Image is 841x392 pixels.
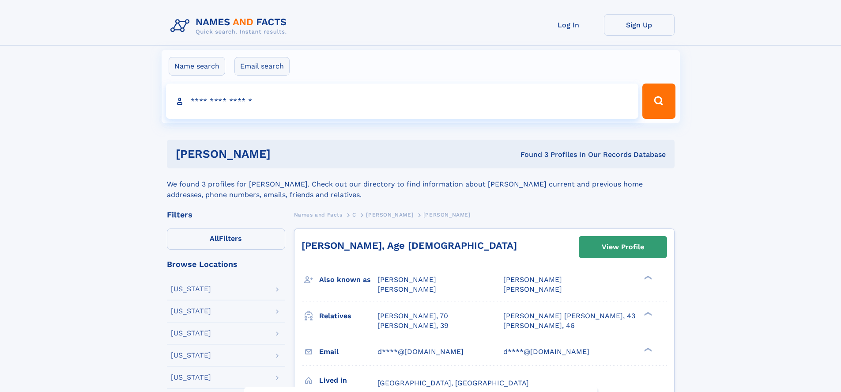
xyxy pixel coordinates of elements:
h1: [PERSON_NAME] [176,148,396,160]
span: [PERSON_NAME] [377,275,436,284]
span: [PERSON_NAME] [423,212,471,218]
div: Browse Locations [167,260,285,268]
a: [PERSON_NAME] [PERSON_NAME], 43 [503,311,635,321]
label: Email search [234,57,290,76]
a: C [352,209,356,220]
input: search input [166,84,639,119]
div: [US_STATE] [171,330,211,337]
a: [PERSON_NAME] [366,209,413,220]
a: Names and Facts [294,209,343,220]
button: Search Button [642,84,675,119]
span: [PERSON_NAME] [366,212,413,218]
span: C [352,212,356,218]
div: [US_STATE] [171,352,211,359]
div: ❯ [642,275,652,281]
div: We found 3 profiles for [PERSON_NAME]. Check out our directory to find information about [PERSON_... [167,168,675,200]
a: Sign Up [604,14,675,36]
a: [PERSON_NAME], 39 [377,321,449,331]
a: [PERSON_NAME], 46 [503,321,575,331]
div: [US_STATE] [171,374,211,381]
h3: Lived in [319,373,377,388]
a: [PERSON_NAME], 70 [377,311,448,321]
h3: Email [319,344,377,359]
span: [PERSON_NAME] [377,285,436,293]
span: [GEOGRAPHIC_DATA], [GEOGRAPHIC_DATA] [377,379,529,387]
a: View Profile [579,236,667,258]
div: ❯ [642,311,652,316]
div: [US_STATE] [171,308,211,315]
div: Filters [167,211,285,219]
img: Logo Names and Facts [167,14,294,38]
div: View Profile [602,237,644,257]
div: ❯ [642,346,652,352]
a: [PERSON_NAME], Age [DEMOGRAPHIC_DATA] [302,240,517,251]
span: All [210,234,219,243]
span: [PERSON_NAME] [503,275,562,284]
h3: Relatives [319,308,377,323]
label: Name search [169,57,225,76]
label: Filters [167,228,285,250]
div: Found 3 Profiles In Our Records Database [396,150,666,160]
span: [PERSON_NAME] [503,285,562,293]
a: Log In [533,14,604,36]
h3: Also known as [319,272,377,287]
div: [US_STATE] [171,285,211,293]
